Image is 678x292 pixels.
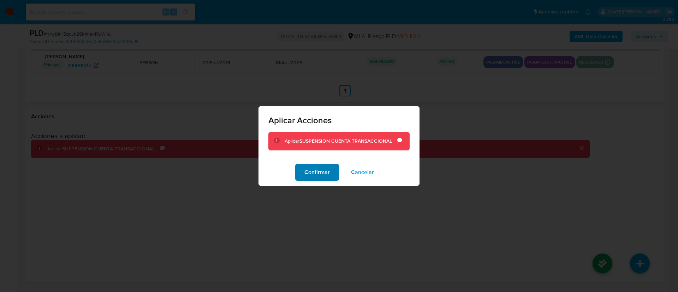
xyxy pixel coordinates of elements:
span: Aplicar Acciones [268,116,410,125]
span: Cancelar [351,165,374,180]
div: Aplicar [285,138,397,145]
button: Cancelar [342,164,383,181]
button: Confirmar [295,164,339,181]
span: Confirmar [304,165,330,180]
b: SUSPENSION CUENTA TRANSACCIONAL [299,137,392,144]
